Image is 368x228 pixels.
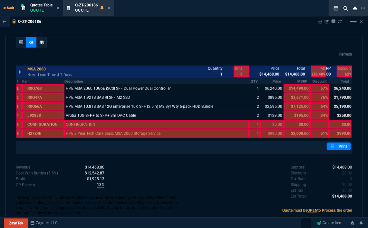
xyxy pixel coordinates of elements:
[27,66,46,72] p: MSA 2060
[327,165,353,170] p: spec.value
[360,19,363,24] a: Hide Workbench
[79,170,104,176] p: spec.value
[361,5,365,11] nx-icon: Open New Tab
[291,165,305,170] p: undefined
[184,208,352,214] p: Quote must be to Process the order
[3,6,17,10] span: Default
[79,165,104,170] p: spec.value
[85,165,104,170] span: Revenue
[18,19,41,24] p: Q-ZT-206186
[85,171,104,176] span: Cost With Burden (5.5%)
[64,79,249,84] th: Description
[341,5,351,12] nx-icon: Search
[16,170,58,176] p: Cost With Burden (5.5%)
[260,79,284,84] th: Price
[56,6,59,11] nx-icon: Close Tab
[342,171,352,176] span: 0
[87,177,104,181] span: With Burden (5.5%)
[329,79,352,84] th: Total
[291,170,306,176] p: undefined
[350,18,357,25] mat-icon: Example home icon
[16,176,25,182] p: With Burden (5.5%)
[336,182,353,188] p: spec.value
[336,188,353,194] p: spec.value
[284,79,310,84] th: MSRP
[30,3,53,7] span: Quotes Table
[307,208,317,213] span: OPEN
[291,176,305,182] p: undefined
[326,194,353,199] p: spec.value
[291,194,306,199] p: undefined
[16,195,184,216] p: These prices do NOT include applicable taxes, insurance, shipping, delivery, setup fees, or any c...
[291,182,306,188] p: undefined
[327,143,351,150] a: Print
[97,182,104,188] span: With Burden (5.5%)
[16,165,30,170] p: Revenue
[27,72,72,78] p: New - Lead Time 4-7 Days
[331,5,341,12] nx-icon: Split Panels
[22,79,64,84] th: Item
[91,182,104,188] p: spec.value
[75,8,98,13] p: Quote
[350,177,352,181] span: 0
[315,218,345,228] a: Create Item
[342,188,352,193] span: 0
[336,170,353,176] p: spec.value
[332,194,352,199] span: 14468
[75,3,98,7] span: Q-ZT-206186
[81,176,104,182] p: spec.value
[28,220,60,226] a: msbcCompanyName
[339,52,352,57] a: Refresh
[30,8,53,13] p: Quote
[16,182,35,188] p: With Burden (5.5%)
[342,183,352,187] span: 0
[16,79,22,84] th: #
[249,79,260,84] th: QTY
[344,176,353,182] p: spec.value
[3,19,6,24] nx-icon: Back to Table
[351,5,360,12] nx-icon: Close Workbench
[291,188,303,194] p: undefined
[310,79,330,84] th: Discount
[107,6,110,11] nx-icon: Close Tab
[333,165,352,170] span: 14468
